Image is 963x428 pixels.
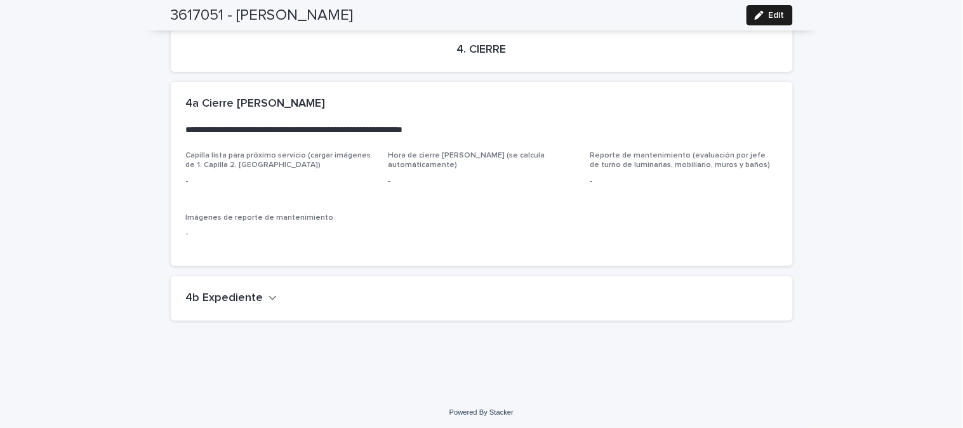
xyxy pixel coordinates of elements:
[186,97,326,111] h2: 4a Cierre [PERSON_NAME]
[186,175,373,188] p: -
[388,175,575,188] p: -
[186,227,373,241] p: -
[747,5,793,25] button: Edit
[186,214,334,222] span: Imágenes de reporte de mantenimiento
[590,152,771,168] span: Reporte de mantenimiento (evaluación por jefe de turno de luminarias, mobiliario, muros y baños)
[449,408,514,416] a: Powered By Stacker
[186,291,263,305] h2: 4b Expediente
[171,6,354,25] h2: 3617051 - [PERSON_NAME]
[457,43,507,57] h2: 4. CIERRE
[388,152,545,168] span: Hora de cierre [PERSON_NAME] (se calcula automáticamente)
[186,291,277,305] button: 4b Expediente
[590,175,778,188] p: -
[769,11,785,20] span: Edit
[186,152,371,168] span: Capilla lista para próximo servicio (cargar imágenes de 1. Capilla 2. [GEOGRAPHIC_DATA])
